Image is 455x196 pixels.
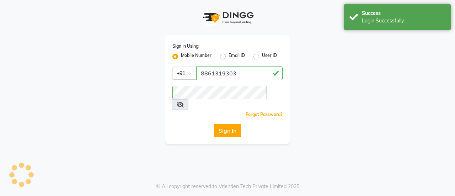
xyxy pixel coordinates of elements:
[181,52,212,61] label: Mobile Number
[229,52,245,61] label: Email ID
[172,43,199,49] label: Sign In Using:
[362,17,445,25] div: Login Successfully.
[199,7,256,28] img: logo1.svg
[262,52,277,61] label: User ID
[246,112,283,117] a: Forgot Password?
[362,10,445,17] div: Success
[196,67,283,80] input: Username
[214,124,241,137] button: Sign In
[172,86,267,99] input: Username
